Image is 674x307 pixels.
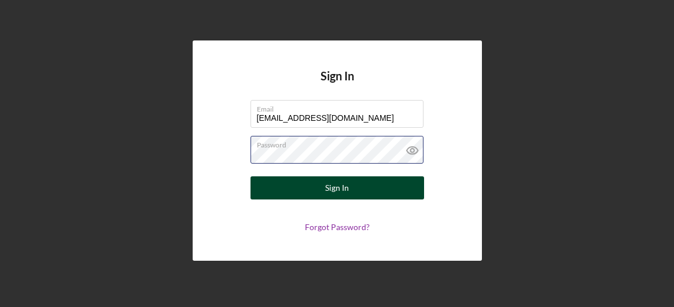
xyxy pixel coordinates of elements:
button: Sign In [251,176,424,199]
label: Email [257,101,423,113]
div: Sign In [325,176,349,199]
label: Password [257,136,423,149]
a: Forgot Password? [305,222,370,232]
h4: Sign In [321,69,354,100]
